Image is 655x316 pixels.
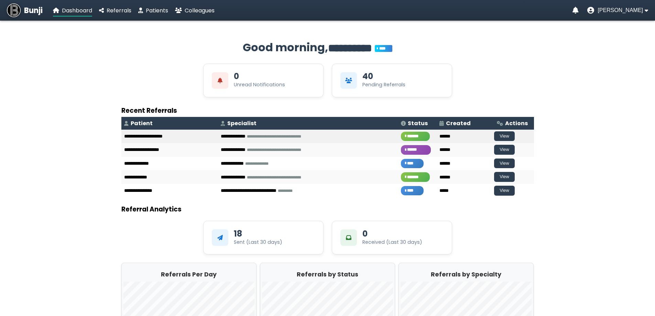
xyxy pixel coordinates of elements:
[234,81,285,88] div: Unread Notifications
[494,159,515,168] button: View
[146,7,168,14] span: Patients
[494,145,515,155] button: View
[185,7,215,14] span: Colleagues
[7,3,21,17] img: Bunji Dental Referral Management
[494,117,534,130] th: Actions
[598,7,643,13] span: [PERSON_NAME]
[62,7,92,14] span: Dashboard
[203,64,324,97] div: View Unread Notifications
[401,270,532,279] h2: Referrals by Specialty
[121,204,534,214] h3: Referral Analytics
[362,230,368,238] div: 0
[494,186,515,196] button: View
[123,270,254,279] h2: Referrals Per Day
[362,72,373,80] div: 40
[494,172,515,182] button: View
[234,239,282,246] div: Sent (Last 30 days)
[107,7,131,14] span: Referrals
[494,131,515,141] button: View
[234,230,242,238] div: 18
[121,39,534,57] h2: Good morning,
[262,270,393,279] h2: Referrals by Status
[7,3,43,17] a: Bunji
[362,239,422,246] div: Received (Last 30 days)
[398,117,437,130] th: Status
[218,117,398,130] th: Specialist
[375,45,392,52] span: You’re on Plus!
[203,221,324,254] div: 18Sent (Last 30 days)
[234,72,239,80] div: 0
[175,6,215,15] a: Colleagues
[437,117,494,130] th: Created
[53,6,92,15] a: Dashboard
[332,64,452,97] div: View Pending Referrals
[99,6,131,15] a: Referrals
[362,81,405,88] div: Pending Referrals
[138,6,168,15] a: Patients
[587,7,648,14] button: User menu
[24,5,43,16] span: Bunji
[121,117,218,130] th: Patient
[332,221,452,254] div: 0Received (Last 30 days)
[572,7,579,14] a: Notifications
[121,106,534,116] h3: Recent Referrals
